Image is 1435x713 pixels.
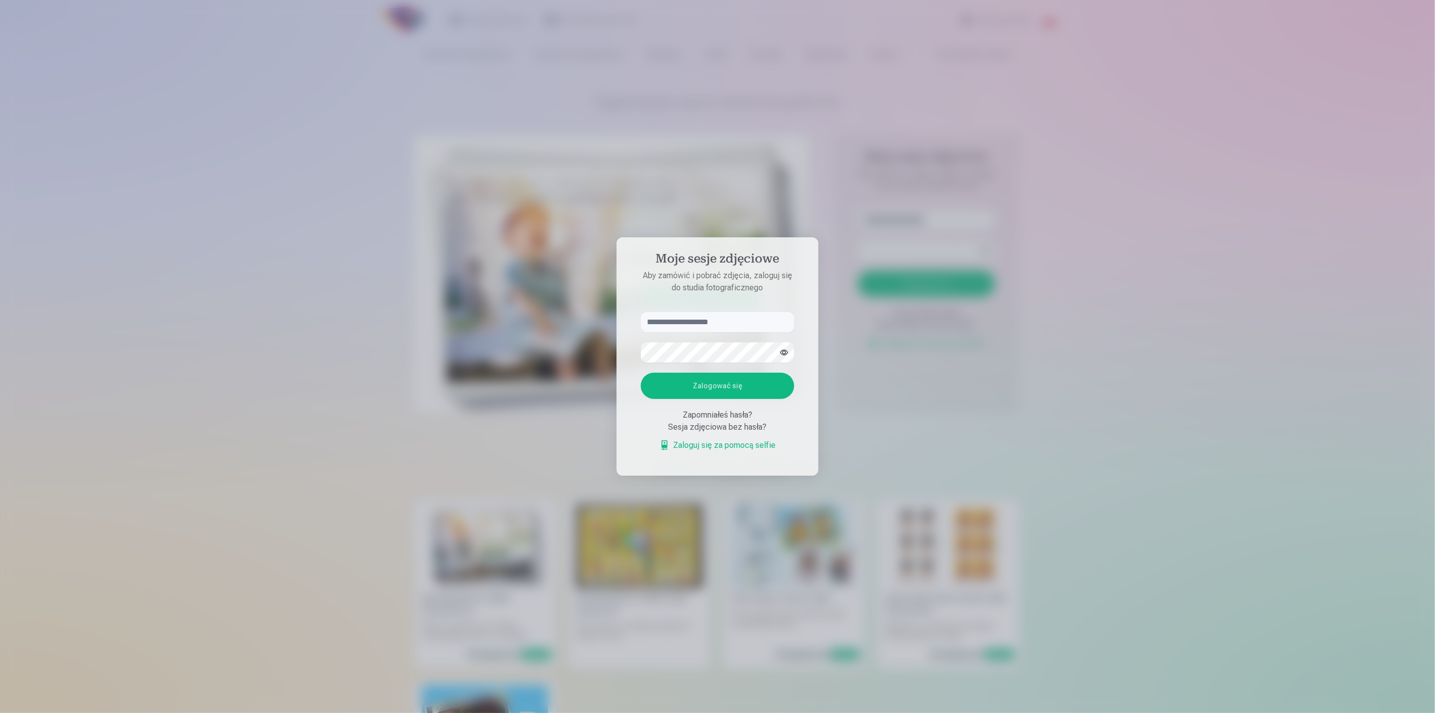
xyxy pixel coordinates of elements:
[659,439,776,451] a: Zaloguj się za pomocą selfie
[641,409,794,421] div: Zapomniałeś hasła?
[631,251,804,270] h4: Moje sesje zdjęciowe
[631,270,804,294] p: Aby zamówić i pobrać zdjęcia, zaloguj się do studia fotograficznego
[641,421,794,433] div: Sesja zdjęciowa bez hasła?
[641,373,794,399] button: Zalogować się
